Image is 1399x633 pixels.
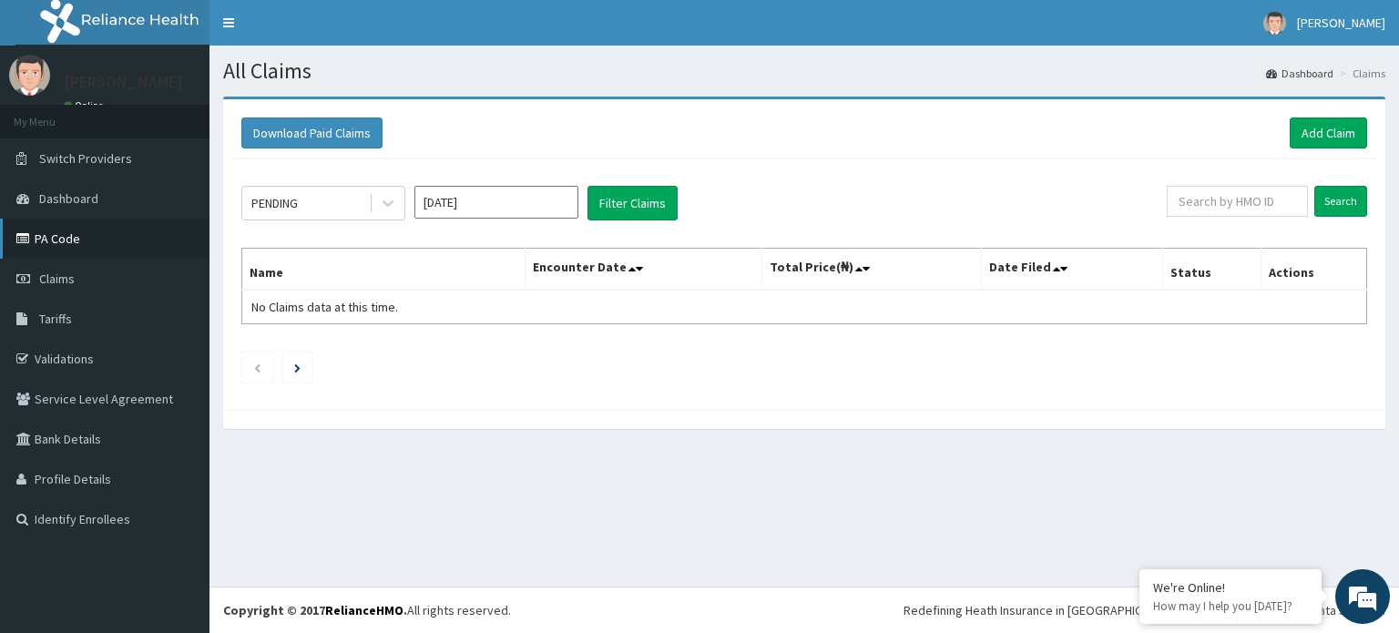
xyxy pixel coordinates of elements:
a: Dashboard [1266,66,1333,81]
p: How may I help you today? [1153,598,1308,614]
span: Switch Providers [39,150,132,167]
th: Actions [1261,249,1366,291]
th: Encounter Date [526,249,762,291]
p: [PERSON_NAME] [64,74,183,90]
a: Previous page [253,359,261,375]
strong: Copyright © 2017 . [223,602,407,618]
div: We're Online! [1153,579,1308,596]
th: Name [242,249,526,291]
button: Filter Claims [587,186,678,220]
button: Download Paid Claims [241,117,383,148]
li: Claims [1335,66,1385,81]
img: User Image [1263,12,1286,35]
input: Search [1314,186,1367,217]
input: Search by HMO ID [1167,186,1308,217]
footer: All rights reserved. [209,587,1399,633]
input: Select Month and Year [414,186,578,219]
a: RelianceHMO [325,602,403,618]
th: Date Filed [982,249,1163,291]
a: Next page [294,359,301,375]
a: Online [64,99,107,112]
span: Claims [39,271,75,287]
span: No Claims data at this time. [251,299,398,315]
a: Add Claim [1290,117,1367,148]
img: User Image [9,55,50,96]
th: Total Price(₦) [762,249,982,291]
th: Status [1163,249,1261,291]
span: Tariffs [39,311,72,327]
span: [PERSON_NAME] [1297,15,1385,31]
div: PENDING [251,194,298,212]
span: Dashboard [39,190,98,207]
h1: All Claims [223,59,1385,83]
div: Redefining Heath Insurance in [GEOGRAPHIC_DATA] using Telemedicine and Data Science! [904,601,1385,619]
